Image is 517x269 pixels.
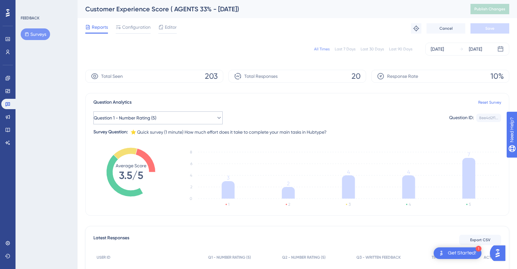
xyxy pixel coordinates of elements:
[432,255,440,260] span: TIME
[459,235,501,245] button: Export CSV
[490,243,509,263] iframe: UserGuiding AI Assistant Launcher
[476,246,481,252] div: 1
[449,114,474,122] div: Question ID:
[190,161,192,166] tspan: 6
[94,114,156,122] span: Question 1 - Number Rating (5)
[15,2,40,9] span: Need Help?
[190,185,192,189] tspan: 2
[485,26,494,31] span: Save
[101,72,123,80] span: Total Seen
[470,237,491,243] span: Export CSV
[93,111,223,124] button: Question 1 - Number Rating (5)
[361,47,384,52] div: Last 30 Days
[484,255,498,260] span: ACTION
[205,71,218,81] span: 203
[190,173,192,178] tspan: 4
[431,45,444,53] div: [DATE]
[491,71,504,81] span: 10%
[434,247,481,259] div: Open Get Started! checklist, remaining modules: 1
[21,28,50,40] button: Surveys
[352,71,361,81] span: 20
[468,151,470,158] tspan: 7
[439,26,453,31] span: Cancel
[407,169,410,175] tspan: 4
[356,255,401,260] span: Q3 - WRITTEN FEEDBACK
[470,23,509,34] button: Save
[93,128,128,136] div: Survey Question:
[347,169,350,175] tspan: 4
[282,255,326,260] span: Q2 - NUMBER RATING (5)
[190,196,192,201] tspan: 0
[97,255,111,260] span: USER ID
[122,23,151,31] span: Configuration
[469,202,471,207] text: 5
[92,23,108,31] span: Reports
[478,100,501,105] a: Reset Survey
[438,249,445,257] img: launcher-image-alternative-text
[389,47,412,52] div: Last 90 Days
[387,72,418,80] span: Response Rate
[335,47,355,52] div: Last 7 Days
[470,4,509,14] button: Publish Changes
[227,175,229,181] tspan: 3
[288,202,290,207] text: 2
[21,16,39,21] div: FEEDBACK
[119,169,143,181] tspan: 3.5/5
[409,202,411,207] text: 4
[469,45,482,53] div: [DATE]
[228,202,229,207] text: 1
[165,23,177,31] span: Editor
[474,6,505,12] span: Publish Changes
[244,72,278,80] span: Total Responses
[116,163,146,168] tspan: Average Score
[190,150,192,154] tspan: 8
[287,181,290,187] tspan: 2
[93,98,132,106] span: Question Analytics
[314,47,330,52] div: All Times
[427,23,465,34] button: Cancel
[93,234,129,246] span: Latest Responses
[131,128,327,136] span: ⭐️ Quick survey (1 minute) How much effort does it take to complete your main tasks in Hubtype?
[208,255,251,260] span: Q1 - NUMBER RATING (5)
[448,250,476,257] div: Get Started!
[479,115,498,120] div: 8ee4d2f1...
[85,5,454,14] div: Customer Experience Score ( AGENTS 33% - [DATE])
[349,202,351,207] text: 3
